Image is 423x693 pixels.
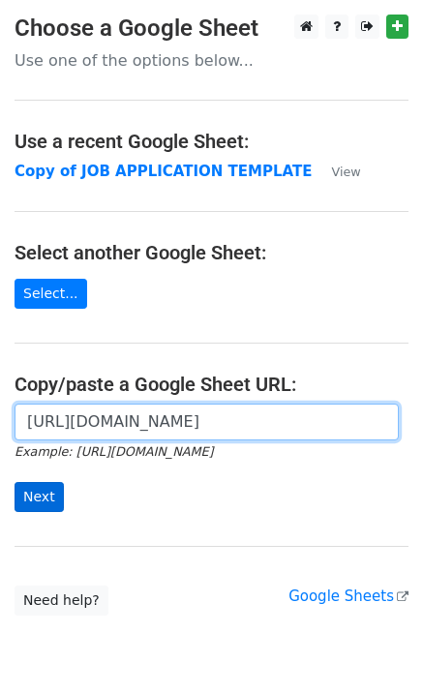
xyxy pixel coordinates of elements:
small: View [332,165,361,179]
small: Example: [URL][DOMAIN_NAME] [15,444,213,459]
p: Use one of the options below... [15,50,408,71]
input: Next [15,482,64,512]
h4: Select another Google Sheet: [15,241,408,264]
a: Copy of JOB APPLICATION TEMPLATE [15,163,313,180]
input: Paste your Google Sheet URL here [15,404,399,440]
a: Google Sheets [288,588,408,605]
a: Select... [15,279,87,309]
a: Need help? [15,586,108,616]
a: View [313,163,361,180]
h4: Use a recent Google Sheet: [15,130,408,153]
h3: Choose a Google Sheet [15,15,408,43]
iframe: Chat Widget [326,600,423,693]
h4: Copy/paste a Google Sheet URL: [15,373,408,396]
